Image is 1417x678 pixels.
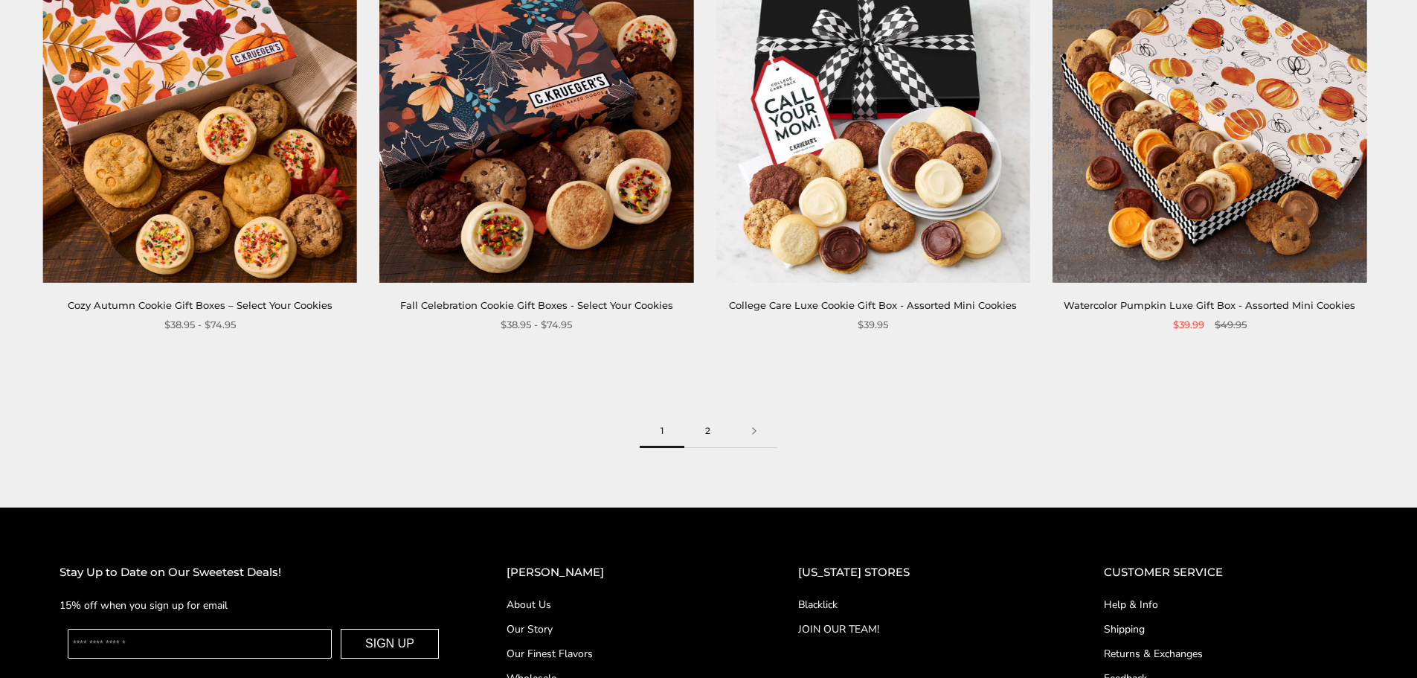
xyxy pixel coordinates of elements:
a: JOIN OUR TEAM! [798,621,1044,637]
span: 1 [640,415,684,448]
span: $49.95 [1215,317,1247,333]
h2: [PERSON_NAME] [507,563,739,582]
a: Cozy Autumn Cookie Gift Boxes – Select Your Cookies [68,299,332,311]
h2: [US_STATE] STORES [798,563,1044,582]
span: $39.95 [858,317,888,333]
a: Our Finest Flavors [507,646,739,662]
input: Enter your email [68,629,332,659]
a: About Us [507,597,739,613]
h2: Stay Up to Date on Our Sweetest Deals! [60,563,447,582]
span: $38.95 - $74.95 [501,317,572,333]
p: 15% off when you sign up for email [60,597,447,614]
a: Next page [731,415,777,448]
a: Fall Celebration Cookie Gift Boxes - Select Your Cookies [400,299,673,311]
a: 2 [684,415,731,448]
span: $38.95 - $74.95 [164,317,236,333]
button: SIGN UP [341,629,439,659]
a: Shipping [1104,621,1357,637]
a: Watercolor Pumpkin Luxe Gift Box - Assorted Mini Cookies [1064,299,1355,311]
a: College Care Luxe Cookie Gift Box - Assorted Mini Cookies [729,299,1017,311]
a: Help & Info [1104,597,1357,613]
a: Returns & Exchanges [1104,646,1357,662]
a: Our Story [507,621,739,637]
a: Blacklick [798,597,1044,613]
iframe: Sign Up via Text for Offers [12,621,154,666]
span: $39.99 [1173,317,1204,333]
h2: CUSTOMER SERVICE [1104,563,1357,582]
